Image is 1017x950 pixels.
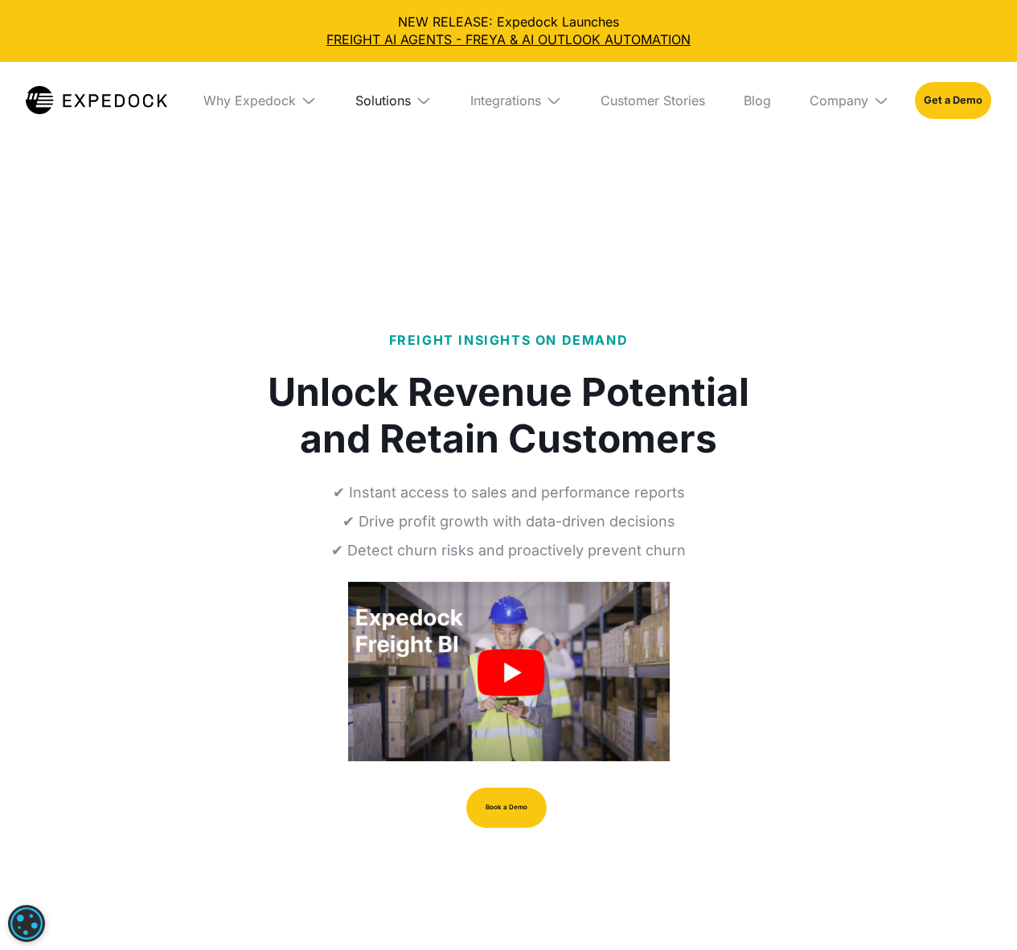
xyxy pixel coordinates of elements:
a: Blog [731,62,784,139]
a: Customer Stories [588,62,718,139]
h1: Unlock Revenue Potential and Retain Customers [268,369,749,462]
p: ✔ Detect churn risks and proactively prevent churn [331,539,686,562]
a: Book a Demo [466,788,547,828]
div: Company [797,62,902,139]
div: NEW RELEASE: Expedock Launches [13,13,1004,49]
iframe: Chat Widget [741,776,1017,950]
a: FREIGHT AI AGENTS - FREYA & AI OUTLOOK AUTOMATION [13,31,1004,48]
div: Integrations [470,92,541,109]
p: ✔ Drive profit growth with data-driven decisions [342,510,675,533]
a: open lightbox [348,581,670,762]
div: Solutions [342,62,445,139]
a: Get a Demo [915,82,991,119]
span: FREIGHT INSIGHTS ON DEMAND [389,332,629,348]
div: Solutions [355,92,411,109]
p: ✔ Instant access to sales and performance reports [333,481,685,504]
div: Integrations [457,62,575,139]
div: Why Expedock [191,62,330,139]
div: Company [810,92,868,109]
div: Why Expedock [203,92,296,109]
